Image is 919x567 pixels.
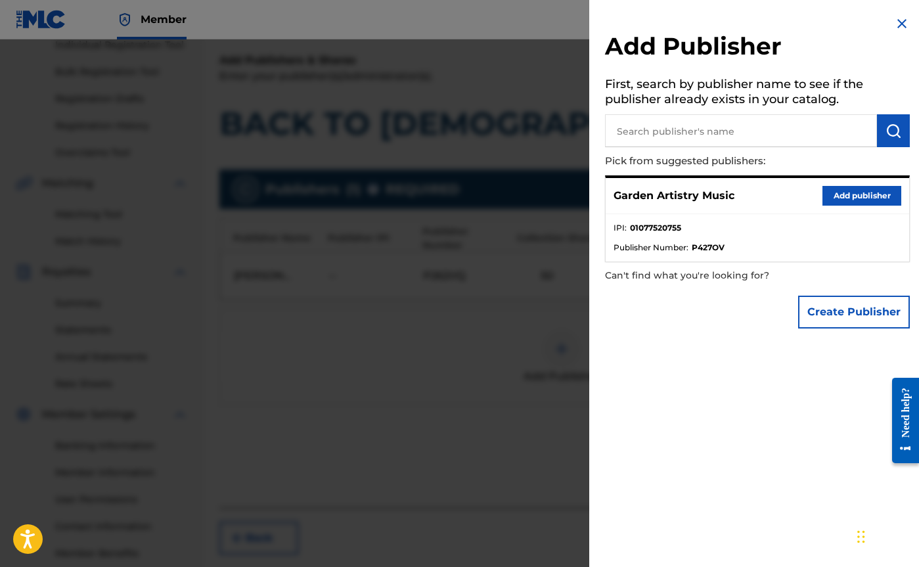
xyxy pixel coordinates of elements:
span: Member [141,12,187,27]
input: Search publisher's name [605,114,877,147]
span: Publisher Number : [614,242,688,254]
strong: P427OV [692,242,725,254]
strong: 01077520755 [630,222,681,234]
img: Top Rightsholder [117,12,133,28]
img: MLC Logo [16,10,66,29]
div: Drag [857,517,865,556]
iframe: Chat Widget [853,504,919,567]
img: Search Works [885,123,901,139]
p: Garden Artistry Music [614,188,734,204]
iframe: Resource Center [882,367,919,475]
h5: First, search by publisher name to see if the publisher already exists in your catalog. [605,73,910,114]
button: Add publisher [822,186,901,206]
span: IPI : [614,222,627,234]
p: Can't find what you're looking for? [605,262,835,289]
button: Create Publisher [798,296,910,329]
h2: Add Publisher [605,32,910,65]
p: Pick from suggested publishers: [605,147,835,175]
